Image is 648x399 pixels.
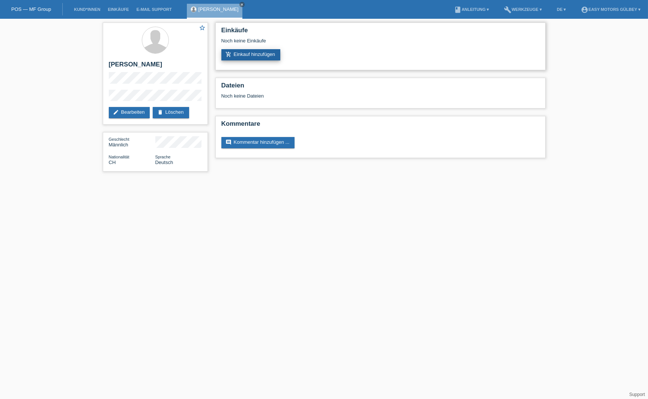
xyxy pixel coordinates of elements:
[240,3,244,6] i: close
[199,24,206,31] i: star_border
[109,155,129,159] span: Nationalität
[155,155,171,159] span: Sprache
[221,93,451,99] div: Noch keine Dateien
[500,7,546,12] a: buildWerkzeuge ▾
[104,7,132,12] a: Einkäufe
[109,137,129,142] span: Geschlecht
[504,6,511,14] i: build
[450,7,493,12] a: bookAnleitung ▾
[454,6,462,14] i: book
[11,6,51,12] a: POS — MF Group
[581,6,588,14] i: account_circle
[199,24,206,32] a: star_border
[577,7,644,12] a: account_circleEasy Motors Gülbey ▾
[221,82,540,93] h2: Dateien
[221,27,540,38] h2: Einkäufe
[629,392,645,397] a: Support
[109,136,155,148] div: Männlich
[113,109,119,115] i: edit
[553,7,570,12] a: DE ▾
[221,120,540,131] h2: Kommentare
[109,160,116,165] span: Schweiz
[153,107,189,118] a: deleteLöschen
[221,38,540,49] div: Noch keine Einkäufe
[109,61,202,72] h2: [PERSON_NAME]
[221,137,295,148] a: commentKommentar hinzufügen ...
[226,139,232,145] i: comment
[198,6,239,12] a: [PERSON_NAME]
[155,160,173,165] span: Deutsch
[133,7,176,12] a: E-Mail Support
[221,49,281,60] a: add_shopping_cartEinkauf hinzufügen
[70,7,104,12] a: Kund*innen
[109,107,150,118] a: editBearbeiten
[157,109,163,115] i: delete
[226,51,232,57] i: add_shopping_cart
[239,2,245,7] a: close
